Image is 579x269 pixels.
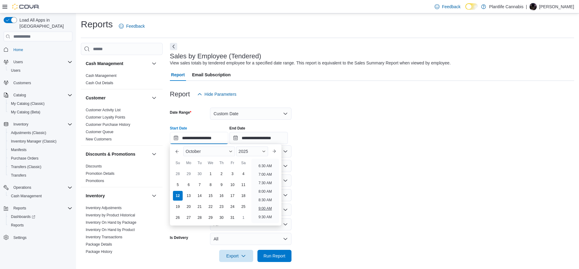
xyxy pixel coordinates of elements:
[11,101,45,106] span: My Catalog (Classic)
[11,79,72,87] span: Customers
[283,149,288,154] button: Open list of options
[13,235,26,240] span: Settings
[11,223,24,228] span: Reports
[11,147,26,152] span: Manifests
[86,257,117,261] span: Product Expirations
[9,222,26,229] a: Reports
[11,164,41,169] span: Transfers (Classic)
[283,193,288,198] button: Open list of options
[11,234,29,241] a: Settings
[269,147,279,156] button: Next month
[86,235,122,239] a: Inventory Transactions
[223,250,250,262] span: Export
[195,180,205,190] div: day-7
[86,122,130,127] span: Customer Purchase History
[11,173,26,178] span: Transfers
[11,139,57,144] span: Inventory Manager (Classic)
[170,235,188,240] label: Is Delivery
[9,100,72,107] span: My Catalog (Classic)
[228,169,237,179] div: day-3
[283,178,288,183] button: Open list of options
[6,146,75,154] button: Manifests
[13,47,23,52] span: Home
[150,150,158,158] button: Discounts & Promotions
[86,193,105,199] h3: Inventory
[1,58,75,66] button: Users
[86,227,135,232] span: Inventory On Hand by Product
[86,220,136,225] span: Inventory On Hand by Package
[9,146,72,153] span: Manifests
[184,169,194,179] div: day-29
[526,3,527,10] p: |
[228,191,237,201] div: day-17
[11,184,72,191] span: Operations
[11,68,20,73] span: Users
[86,250,112,254] a: Package History
[264,253,285,259] span: Run Report
[442,4,460,10] span: Feedback
[11,121,31,128] button: Inventory
[206,158,215,168] div: We
[81,106,163,145] div: Customer
[9,192,44,200] a: Cash Management
[11,91,28,99] button: Catalog
[9,172,72,179] span: Transfers
[11,121,72,128] span: Inventory
[6,163,75,171] button: Transfers (Classic)
[206,191,215,201] div: day-15
[9,222,72,229] span: Reports
[150,192,158,199] button: Inventory
[86,130,113,134] a: Customer Queue
[256,213,274,221] li: 9:30 AM
[13,206,26,211] span: Reports
[195,213,205,222] div: day-28
[9,67,72,74] span: Users
[86,235,122,240] span: Inventory Transactions
[170,43,177,50] button: Next
[432,1,463,13] a: Feedback
[126,23,145,29] span: Feedback
[184,191,194,201] div: day-13
[13,122,28,127] span: Inventory
[255,222,275,229] li: 10:00 AM
[9,129,72,136] span: Adjustments (Classic)
[228,213,237,222] div: day-31
[1,78,75,87] button: Customers
[13,81,31,85] span: Customers
[206,180,215,190] div: day-8
[150,94,158,102] button: Customer
[4,43,72,258] nav: Complex example
[6,154,75,163] button: Purchase Orders
[11,156,39,161] span: Purchase Orders
[13,93,26,98] span: Catalog
[170,110,191,115] label: Date Range
[6,108,75,116] button: My Catalog (Beta)
[86,81,113,85] a: Cash Out Details
[86,193,149,199] button: Inventory
[86,95,105,101] h3: Customer
[173,202,183,212] div: day-19
[86,164,102,168] a: Discounts
[86,95,149,101] button: Customer
[465,3,478,10] input: Dark Mode
[217,158,226,168] div: Th
[1,233,75,242] button: Settings
[206,213,215,222] div: day-29
[173,191,183,201] div: day-12
[11,194,42,198] span: Cash Management
[239,158,248,168] div: Sa
[256,205,274,212] li: 9:00 AM
[9,109,43,116] a: My Catalog (Beta)
[184,158,194,168] div: Mo
[9,172,29,179] a: Transfers
[217,180,226,190] div: day-9
[219,250,253,262] button: Export
[206,169,215,179] div: day-1
[206,202,215,212] div: day-22
[12,4,40,10] img: Cova
[239,169,248,179] div: day-4
[1,91,75,99] button: Catalog
[184,180,194,190] div: day-6
[11,58,72,66] span: Users
[239,149,248,154] span: 2025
